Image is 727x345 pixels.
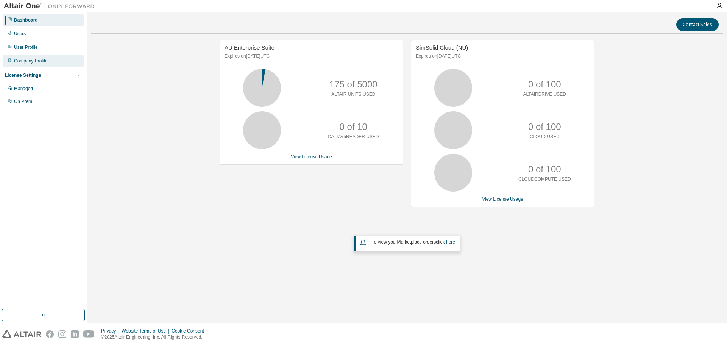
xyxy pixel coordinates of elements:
[528,163,561,176] p: 0 of 100
[518,176,571,183] p: CLOUDCOMPUTE USED
[14,31,26,37] div: Users
[225,53,396,59] p: Expires on [DATE] UTC
[14,86,33,92] div: Managed
[416,53,588,59] p: Expires on [DATE] UTC
[172,328,208,334] div: Cookie Consent
[122,328,172,334] div: Website Terms of Use
[14,44,38,50] div: User Profile
[46,330,54,338] img: facebook.svg
[101,334,209,340] p: © 2025 Altair Engineering, Inc. All Rights Reserved.
[676,18,719,31] button: Contact Sales
[340,120,367,133] p: 0 of 10
[416,44,468,51] span: SimSolid Cloud (NU)
[2,330,41,338] img: altair_logo.svg
[329,78,378,91] p: 175 of 5000
[225,44,275,51] span: AU Enterprise Suite
[372,239,455,245] span: To view your click
[397,239,436,245] em: Marketplace orders
[14,58,48,64] div: Company Profile
[14,17,38,23] div: Dashboard
[523,91,566,98] p: ALTAIRDRIVE USED
[101,328,122,334] div: Privacy
[71,330,79,338] img: linkedin.svg
[528,120,561,133] p: 0 of 100
[446,239,455,245] a: here
[331,91,375,98] p: ALTAIR UNITS USED
[5,72,41,78] div: License Settings
[291,154,332,159] a: View License Usage
[4,2,98,10] img: Altair One
[83,330,94,338] img: youtube.svg
[530,134,560,140] p: CLOUD USED
[528,78,561,91] p: 0 of 100
[482,197,523,202] a: View License Usage
[14,98,32,105] div: On Prem
[328,134,379,140] p: CATIAV5READER USED
[58,330,66,338] img: instagram.svg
